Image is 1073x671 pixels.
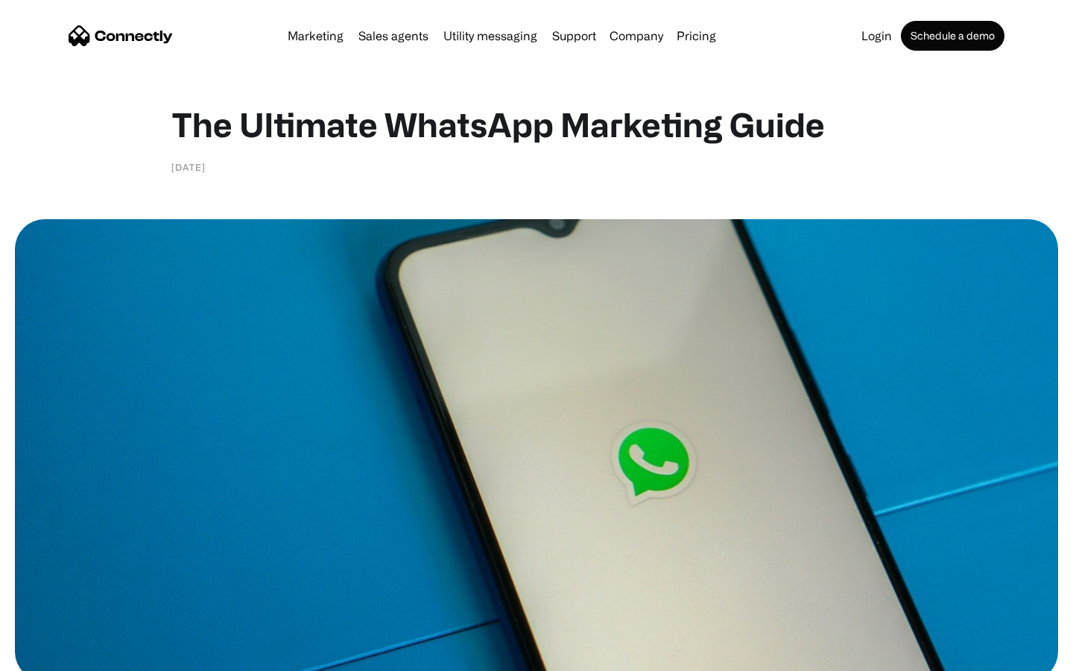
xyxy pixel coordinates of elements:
[671,30,722,42] a: Pricing
[901,21,1004,51] a: Schedule a demo
[30,645,89,666] ul: Language list
[171,104,902,145] h1: The Ultimate WhatsApp Marketing Guide
[855,30,898,42] a: Login
[546,30,602,42] a: Support
[610,25,663,46] div: Company
[15,645,89,666] aside: Language selected: English
[437,30,543,42] a: Utility messaging
[171,160,206,174] div: [DATE]
[352,30,434,42] a: Sales agents
[282,30,349,42] a: Marketing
